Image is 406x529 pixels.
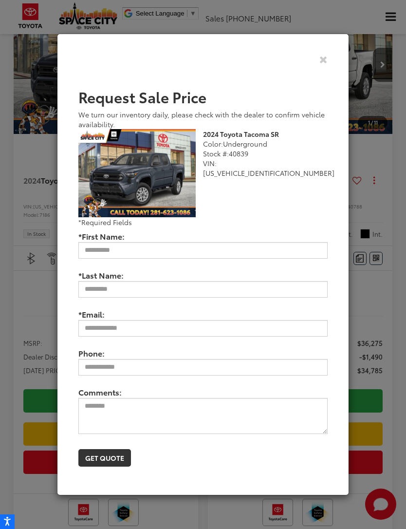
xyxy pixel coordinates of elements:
[203,149,229,158] span: Stock #:
[78,110,328,129] div: We turn our inventory daily, please check with the dealer to confirm vehicle availability.
[203,158,217,168] span: VIN:
[71,266,131,281] label: *Last Name:
[203,168,334,178] span: [US_VEHICLE_IDENTIFICATION_NUMBER]
[223,139,267,149] span: Underground
[78,129,196,217] img: 2024 Toyota Tacoma SR
[203,139,223,149] span: Color:
[71,383,129,398] label: Comments:
[78,449,131,467] button: Get Quote
[319,54,328,64] button: Close
[78,89,328,105] h2: Request Sale Price
[78,217,132,227] span: *Required Fields
[229,149,248,158] span: 40839
[71,344,112,359] label: Phone:
[71,305,112,320] label: *Email:
[71,227,132,242] label: *First Name:
[203,129,279,139] b: 2024 Toyota Tacoma SR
